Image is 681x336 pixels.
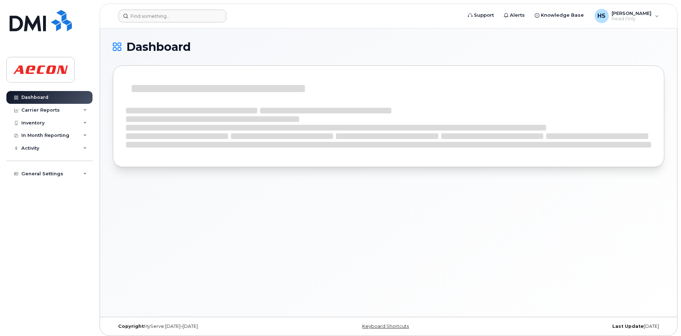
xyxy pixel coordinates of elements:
div: MyServe [DATE]–[DATE] [113,324,297,329]
strong: Copyright [118,324,144,329]
span: Dashboard [126,42,191,52]
strong: Last Update [612,324,644,329]
a: Keyboard Shortcuts [362,324,409,329]
div: [DATE] [480,324,664,329]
